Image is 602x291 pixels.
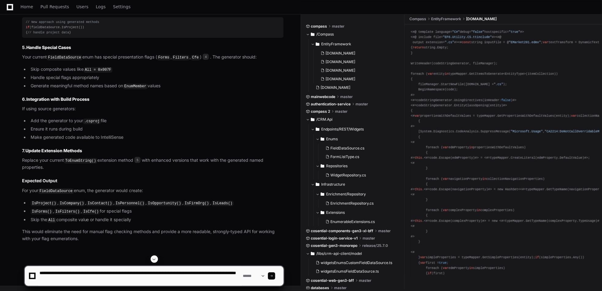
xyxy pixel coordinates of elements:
[29,66,284,73] li: Skip composite values like
[157,55,171,60] code: Forms
[29,134,284,141] li: Make generated code available to IntelliSense
[321,191,324,198] svg: Directory
[321,209,324,216] svg: Directory
[316,161,400,171] button: Repositories
[318,49,396,58] button: [DOMAIN_NAME]
[26,45,71,50] strong: Handle Special Cases
[25,148,82,153] strong: Update Extension Methods
[29,199,284,207] li: , , , , , ,
[311,94,335,99] span: mainwebcode
[318,75,396,83] button: [DOMAIN_NAME]
[413,46,424,49] span: return
[31,209,53,214] code: IsForms()
[323,217,396,226] button: EnumerableExtensions.cs
[443,208,448,212] span: var
[191,55,200,60] code: Cfe
[311,39,400,49] button: EntityFramework
[325,51,355,56] span: [DOMAIN_NAME]
[494,82,503,86] span: ".cs"
[325,77,355,81] span: [DOMAIN_NAME]
[318,58,396,66] button: [DOMAIN_NAME]
[183,201,210,206] code: IsFirmOrg()
[306,29,400,39] button: /Compass
[311,229,373,233] span: cosential-components-gen3-xl-bff
[321,42,351,47] span: EntityFramework
[340,94,353,99] span: master
[22,228,284,242] p: This would eliminate the need for manual flag checking methods and provide a more readable, stron...
[28,31,69,34] span: // handle project data
[311,102,351,107] span: authentication-service
[86,201,113,206] code: IsContact()
[203,54,209,60] span: 4
[326,164,348,168] span: Repositories
[22,96,284,102] h3: 6.
[326,210,345,215] span: Extensions
[26,25,29,29] span: if
[445,40,454,44] span: ".cs"
[311,180,400,189] button: Infrastructure
[29,216,284,224] li: Skip the composite value or handle it specially
[509,30,520,34] span: "true"
[482,177,486,180] span: in
[323,153,396,161] button: FormListType.cs
[471,30,484,34] span: "false"
[318,66,396,75] button: [DOMAIN_NAME]
[445,72,448,76] span: in
[77,5,88,9] span: Users
[134,157,141,163] span: 5
[325,59,355,64] span: [DOMAIN_NAME]
[462,40,471,44] span: const
[83,119,101,124] code: .csproj
[330,219,375,224] span: EnumerableExtensions.cs
[378,229,391,233] span: master
[123,84,148,89] code: EnumMember
[443,35,492,39] span: "EF6.Utility.CS.ttinclude"
[330,146,364,151] span: FieldDataSource.cs
[64,158,97,164] code: ToEnumString()
[29,82,284,90] li: Generate meaningful method names based on values
[311,109,330,114] span: compass 2
[325,68,355,73] span: [DOMAIN_NAME]
[316,32,334,37] span: /Compass
[82,209,100,214] code: IsCfe()
[511,130,543,133] span: "Microsoft.Usage"
[335,109,348,114] span: master
[321,127,364,132] span: Endpoints/REST/Widgets
[321,85,350,90] span: [DOMAIN_NAME]
[84,67,112,73] code: All = 0x007F
[26,20,280,35] div: (fieldDataSource.IsProject()) { }
[415,187,422,191] span: this
[26,96,89,102] strong: Integration with Build Process
[501,98,511,102] span: false
[330,173,366,178] span: WidgetRepository.cs
[415,219,422,222] span: this
[477,208,480,212] span: in
[323,171,396,180] button: WidgetRepository.cs
[316,181,319,188] svg: Directory
[22,178,284,184] h2: Expected Output
[415,114,420,118] span: var
[469,145,473,149] span: in
[316,40,319,48] svg: Directory
[330,154,359,159] span: FormListType.cs
[22,157,284,171] p: Replace your current extension method with enhanced versions that work with the generated named p...
[311,116,314,123] svg: Directory
[466,17,497,21] span: [DOMAIN_NAME]
[47,217,56,223] code: All
[362,243,388,248] span: release/25.7.0
[21,5,33,9] span: Home
[22,54,284,61] p: Your current enum has special presentation flags ( , , ) . The generator should:
[54,209,81,214] code: IsFilters()
[147,201,182,206] code: IsOpportunity()
[212,201,234,206] code: IsLeads()
[311,250,314,257] svg: Directory
[311,236,358,241] span: cosential-login-service-v1
[330,201,374,206] span: EnrichmentRepository.cs
[428,72,433,76] span: var
[316,117,333,122] span: /CRM.Api
[115,201,146,206] code: IsPersonnel()
[409,17,426,21] span: Compass
[316,189,400,199] button: Enrichment/Repository
[22,105,284,112] p: If using source generators:
[26,20,99,24] span: // New approach using generated methods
